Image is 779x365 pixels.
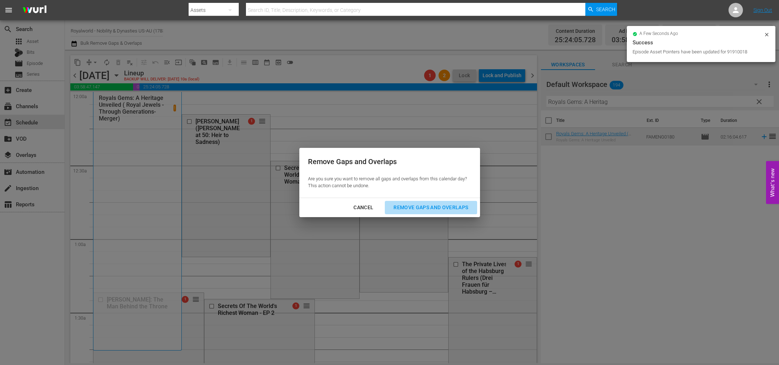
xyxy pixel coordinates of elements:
div: Cancel [348,203,379,212]
span: a few seconds ago [639,31,678,37]
div: Episode Asset Pointers have been updated for 91910018 [633,48,762,56]
span: Search [596,3,615,16]
button: Cancel [345,201,382,214]
button: Open Feedback Widget [766,161,779,204]
div: Remove Gaps and Overlaps [308,157,467,167]
span: menu [4,6,13,14]
img: ans4CAIJ8jUAAAAAAAAAAAAAAAAAAAAAAAAgQb4GAAAAAAAAAAAAAAAAAAAAAAAAJMjXAAAAAAAAAAAAAAAAAAAAAAAAgAT5G... [17,2,52,19]
p: Are you sure you want to remove all gaps and overlaps from this calendar day? [308,176,467,182]
a: Sign Out [753,7,772,13]
div: Remove Gaps and Overlaps [388,203,474,212]
div: Success [633,38,770,47]
p: This action cannot be undone. [308,182,467,189]
button: Remove Gaps and Overlaps [385,201,477,214]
